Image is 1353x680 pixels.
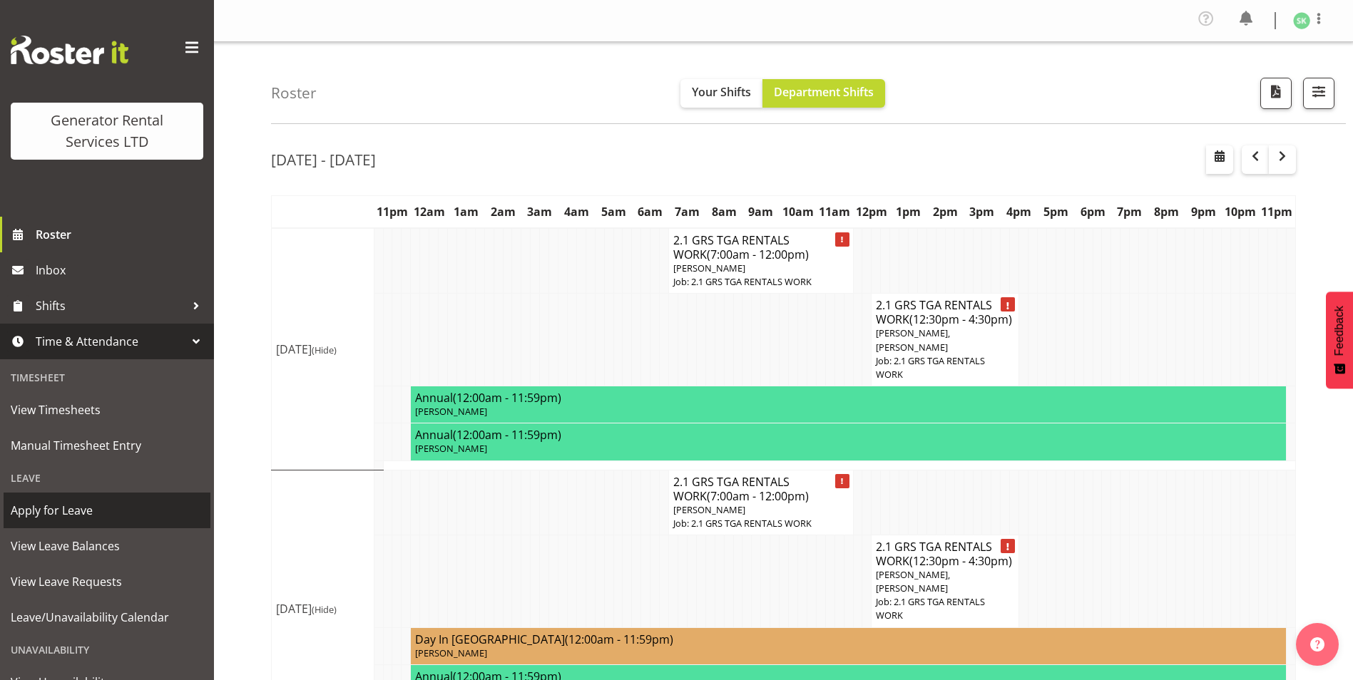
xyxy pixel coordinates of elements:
div: Generator Rental Services LTD [25,110,189,153]
a: Leave/Unavailability Calendar [4,599,210,635]
span: Apply for Leave [11,500,203,521]
span: [PERSON_NAME] [673,262,745,274]
span: [PERSON_NAME], [PERSON_NAME] [876,568,950,594]
th: 11am [816,196,853,229]
th: 2pm [926,196,964,229]
span: (12:00am - 11:59pm) [565,632,673,647]
a: View Leave Requests [4,564,210,599]
span: [PERSON_NAME] [415,405,487,418]
span: Time & Attendance [36,331,185,352]
a: View Leave Balances [4,528,210,564]
span: Feedback [1333,306,1346,356]
th: 11pm [1259,196,1296,229]
span: Roster [36,224,207,245]
th: 10am [780,196,817,229]
th: 9pm [1185,196,1222,229]
th: 9am [742,196,780,229]
th: 12am [411,196,448,229]
button: Your Shifts [680,79,762,108]
span: (12:30pm - 4:30pm) [909,311,1012,327]
th: 1am [447,196,484,229]
span: Leave/Unavailability Calendar [11,607,203,628]
td: [DATE] [272,228,374,470]
img: Rosterit website logo [11,36,128,64]
span: Your Shifts [692,84,751,100]
th: 1pm [890,196,927,229]
h4: Roster [271,85,317,101]
th: 2am [484,196,521,229]
th: 5pm [1037,196,1074,229]
th: 4am [558,196,596,229]
button: Department Shifts [762,79,885,108]
span: (12:00am - 11:59pm) [453,390,561,406]
span: Department Shifts [774,84,874,100]
img: help-xxl-2.png [1310,637,1324,651]
th: 7am [669,196,706,229]
span: (12:00am - 11:59pm) [453,427,561,443]
h4: 2.1 GRS TGA RENTALS WORK [673,233,848,262]
span: (Hide) [312,344,337,356]
th: 4pm [1001,196,1038,229]
span: (12:30pm - 4:30pm) [909,553,1012,569]
th: 8pm [1148,196,1185,229]
th: 12pm [853,196,890,229]
th: 8am [705,196,742,229]
span: Inbox [36,259,207,281]
th: 3pm [964,196,1001,229]
h4: 2.1 GRS TGA RENTALS WORK [876,298,1014,326]
button: Select a specific date within the roster. [1206,145,1233,174]
span: View Leave Requests [11,571,203,592]
p: Job: 2.1 GRS TGA RENTALS WORK [876,354,1014,381]
span: View Leave Balances [11,535,203,557]
span: [PERSON_NAME] [415,442,487,455]
th: 6am [632,196,669,229]
th: 5am [595,196,632,229]
p: Job: 2.1 GRS TGA RENTALS WORK [876,595,1014,622]
a: Manual Timesheet Entry [4,428,210,463]
span: [PERSON_NAME] [673,503,745,516]
th: 6pm [1074,196,1111,229]
h4: Annual [415,391,1282,405]
th: 10pm [1222,196,1259,229]
div: Timesheet [4,363,210,392]
button: Download a PDF of the roster according to the set date range. [1260,78,1292,109]
button: Filter Shifts [1303,78,1334,109]
span: Shifts [36,295,185,316]
div: Leave [4,463,210,493]
img: steve-knill195.jpg [1293,12,1310,29]
a: Apply for Leave [4,493,210,528]
button: Feedback - Show survey [1326,292,1353,388]
h4: 2.1 GRS TGA RENTALS WORK [876,540,1014,568]
a: View Timesheets [4,392,210,428]
h4: Day In [GEOGRAPHIC_DATA] [415,632,1282,646]
span: [PERSON_NAME], [PERSON_NAME] [876,326,950,353]
span: Manual Timesheet Entry [11,435,203,456]
span: (7:00am - 12:00pm) [707,488,809,504]
span: (Hide) [312,603,337,616]
p: Job: 2.1 GRS TGA RENTALS WORK [673,517,848,530]
h4: Annual [415,428,1282,442]
span: [PERSON_NAME] [415,646,487,659]
span: (7:00am - 12:00pm) [707,247,809,262]
h4: 2.1 GRS TGA RENTALS WORK [673,475,848,503]
th: 3am [521,196,558,229]
div: Unavailability [4,635,210,664]
span: View Timesheets [11,399,203,421]
th: 11pm [374,196,411,229]
p: Job: 2.1 GRS TGA RENTALS WORK [673,275,848,289]
th: 7pm [1111,196,1148,229]
h2: [DATE] - [DATE] [271,150,376,169]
